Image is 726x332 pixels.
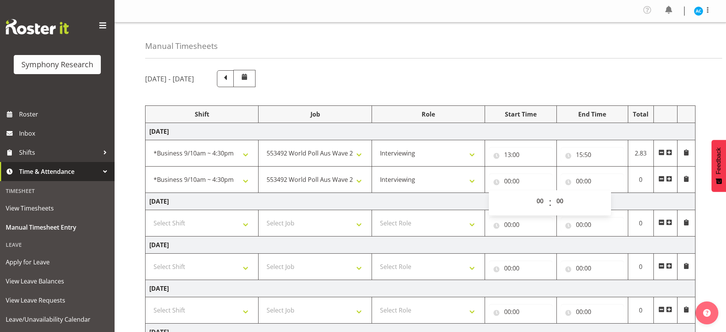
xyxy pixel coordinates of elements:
[489,110,552,119] div: Start Time
[703,309,711,317] img: help-xxl-2.png
[262,110,367,119] div: Job
[19,109,111,120] span: Roster
[561,217,624,232] input: Click to select...
[561,110,624,119] div: End Time
[628,210,653,236] td: 0
[6,19,69,34] img: Rosterit website logo
[6,314,109,325] span: Leave/Unavailability Calendar
[149,110,254,119] div: Shift
[6,222,109,233] span: Manual Timesheet Entry
[19,166,99,177] span: Time & Attendance
[146,280,695,297] td: [DATE]
[561,147,624,162] input: Click to select...
[145,74,194,83] h5: [DATE] - [DATE]
[376,110,481,119] div: Role
[715,147,722,174] span: Feedback
[2,272,113,291] a: View Leave Balances
[2,253,113,272] a: Apply for Leave
[694,6,703,16] img: abbey-craib10174.jpg
[145,42,218,50] h4: Manual Timesheets
[489,217,552,232] input: Click to select...
[628,297,653,324] td: 0
[628,167,653,193] td: 0
[6,202,109,214] span: View Timesheets
[549,193,551,212] span: :
[489,261,552,276] input: Click to select...
[628,140,653,167] td: 2.83
[6,275,109,287] span: View Leave Balances
[2,291,113,310] a: View Leave Requests
[146,193,695,210] td: [DATE]
[489,147,552,162] input: Click to select...
[489,173,552,189] input: Click to select...
[6,256,109,268] span: Apply for Leave
[628,254,653,280] td: 0
[2,237,113,253] div: Leave
[146,236,695,254] td: [DATE]
[2,310,113,329] a: Leave/Unavailability Calendar
[561,173,624,189] input: Click to select...
[6,295,109,306] span: View Leave Requests
[489,304,552,319] input: Click to select...
[146,123,695,140] td: [DATE]
[2,183,113,199] div: Timesheet
[632,110,650,119] div: Total
[561,261,624,276] input: Click to select...
[711,140,726,192] button: Feedback - Show survey
[2,199,113,218] a: View Timesheets
[561,304,624,319] input: Click to select...
[19,128,111,139] span: Inbox
[19,147,99,158] span: Shifts
[21,59,93,70] div: Symphony Research
[2,218,113,237] a: Manual Timesheet Entry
